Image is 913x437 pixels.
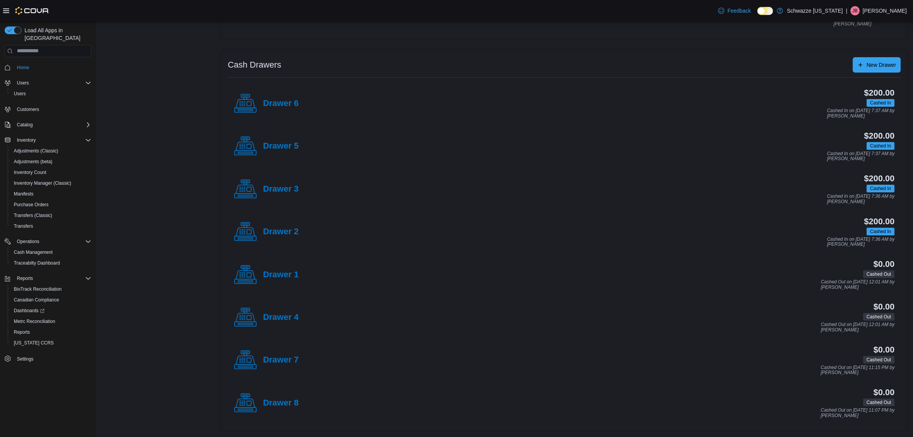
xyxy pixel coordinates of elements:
span: Metrc Reconciliation [14,318,55,324]
span: Cashed In [867,185,895,192]
span: Cashed Out [867,356,891,363]
button: [US_STATE] CCRS [8,338,94,348]
button: Operations [14,237,43,246]
span: Metrc Reconciliation [11,317,91,326]
span: Transfers [11,222,91,231]
span: Inventory [17,137,36,143]
a: Dashboards [8,305,94,316]
span: Transfers (Classic) [14,212,52,218]
span: Cash Management [14,249,53,255]
h3: Cash Drawers [228,60,281,70]
h4: Drawer 8 [263,398,299,408]
span: Catalog [17,122,33,128]
a: Customers [14,105,42,114]
span: Cash Management [11,248,91,257]
p: Cashed In on [DATE] 7:36 AM by [PERSON_NAME] [827,194,895,204]
span: Cashed Out [867,271,891,278]
div: Jake Burgess [850,6,860,15]
h4: Drawer 7 [263,355,299,365]
button: BioTrack Reconciliation [8,284,94,295]
button: Transfers (Classic) [8,210,94,221]
button: Traceabilty Dashboard [8,258,94,268]
p: [PERSON_NAME] [863,6,907,15]
span: Inventory Manager (Classic) [11,179,91,188]
span: Cashed Out [863,270,895,278]
span: Users [14,78,91,88]
a: Transfers [11,222,36,231]
h4: Drawer 5 [263,141,299,151]
h4: Drawer 3 [263,184,299,194]
span: Reports [14,329,30,335]
span: Transfers (Classic) [11,211,91,220]
a: Canadian Compliance [11,295,62,305]
span: Traceabilty Dashboard [14,260,60,266]
a: Settings [14,354,36,364]
h3: $0.00 [874,302,895,311]
button: Manifests [8,189,94,199]
span: Adjustments (beta) [14,159,53,165]
button: Inventory [14,136,39,145]
button: Reports [14,274,36,283]
button: Reports [2,273,94,284]
span: Users [14,91,26,97]
span: Feedback [727,7,751,15]
span: JB [852,6,858,15]
span: Users [17,80,29,86]
span: Dashboards [14,308,44,314]
span: Traceabilty Dashboard [11,258,91,268]
span: BioTrack Reconciliation [11,285,91,294]
span: Reports [11,328,91,337]
span: Inventory Count [14,169,46,175]
p: Cashed In on [DATE] 7:37 AM by [PERSON_NAME] [827,151,895,162]
span: Adjustments (Classic) [11,146,91,156]
h3: $0.00 [874,345,895,354]
span: Adjustments (Classic) [14,148,58,154]
h3: $0.00 [874,388,895,397]
span: Reports [17,275,33,281]
h3: $200.00 [864,131,895,141]
a: Transfers (Classic) [11,211,55,220]
button: Users [14,78,32,88]
button: Purchase Orders [8,199,94,210]
button: Transfers [8,221,94,232]
span: Purchase Orders [11,200,91,209]
a: Inventory Count [11,168,49,177]
button: Reports [8,327,94,338]
span: Operations [14,237,91,246]
button: Inventory [2,135,94,146]
p: | [846,6,847,15]
p: Cashed Out on [DATE] 12:01 AM by [PERSON_NAME] [821,322,895,333]
button: Catalog [14,120,36,129]
span: Cashed Out [863,356,895,364]
button: Operations [2,236,94,247]
span: Cashed Out [863,313,895,321]
nav: Complex example [5,59,91,384]
span: Settings [14,354,91,363]
span: Settings [17,356,33,362]
span: Catalog [14,120,91,129]
span: Manifests [14,191,33,197]
a: Home [14,63,32,72]
span: Dashboards [11,306,91,315]
span: Cashed In [870,228,891,235]
input: Dark Mode [757,7,773,15]
a: Traceabilty Dashboard [11,258,63,268]
span: Reports [14,274,91,283]
span: Canadian Compliance [14,297,59,303]
span: Operations [17,238,39,245]
span: Cashed Out [867,313,891,320]
img: Cova [15,7,49,15]
button: Canadian Compliance [8,295,94,305]
a: Users [11,89,29,98]
a: Cash Management [11,248,56,257]
p: Cashed Out on [DATE] 11:07 PM by [PERSON_NAME] [821,408,895,418]
span: Cashed In [867,99,895,107]
span: Adjustments (beta) [11,157,91,166]
h4: Drawer 2 [263,227,299,237]
span: Washington CCRS [11,338,91,348]
h4: Drawer 6 [263,99,299,109]
span: Inventory Count [11,168,91,177]
button: Customers [2,104,94,115]
p: Cashed Out on [DATE] 11:15 PM by [PERSON_NAME] [821,365,895,376]
p: Cashed In on [DATE] 7:37 AM by [PERSON_NAME] [827,108,895,119]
